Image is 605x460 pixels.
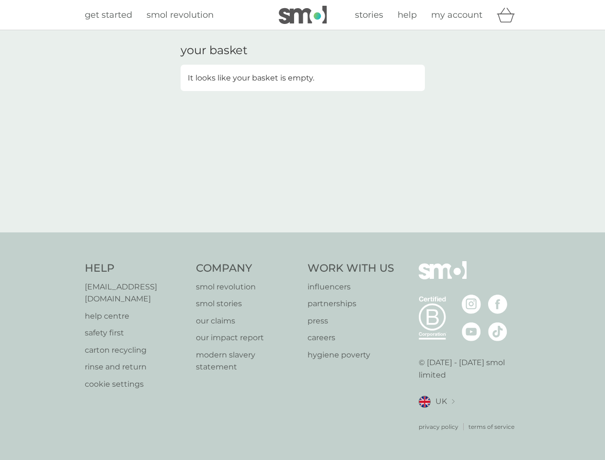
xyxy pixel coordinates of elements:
img: visit the smol Youtube page [462,322,481,341]
a: privacy policy [419,422,458,431]
a: careers [308,332,394,344]
h4: Work With Us [308,261,394,276]
a: smol revolution [196,281,298,293]
img: visit the smol Tiktok page [488,322,507,341]
h3: your basket [181,44,248,57]
img: smol [419,261,467,294]
p: © [DATE] - [DATE] smol limited [419,356,521,381]
img: select a new location [452,399,455,404]
a: our impact report [196,332,298,344]
img: visit the smol Facebook page [488,295,507,314]
a: press [308,315,394,327]
a: modern slavery statement [196,349,298,373]
img: smol [279,6,327,24]
a: hygiene poverty [308,349,394,361]
span: smol revolution [147,10,214,20]
a: smol revolution [147,8,214,22]
a: my account [431,8,482,22]
span: help [398,10,417,20]
img: UK flag [419,396,431,408]
a: our claims [196,315,298,327]
a: cookie settings [85,378,187,391]
div: basket [497,5,521,24]
a: smol stories [196,298,298,310]
a: [EMAIL_ADDRESS][DOMAIN_NAME] [85,281,187,305]
a: rinse and return [85,361,187,373]
h4: Help [85,261,187,276]
span: my account [431,10,482,20]
a: help [398,8,417,22]
a: partnerships [308,298,394,310]
a: carton recycling [85,344,187,356]
img: visit the smol Instagram page [462,295,481,314]
a: help centre [85,310,187,322]
p: It looks like your basket is empty. [188,72,314,84]
a: influencers [308,281,394,293]
span: get started [85,10,132,20]
span: UK [435,395,447,408]
a: get started [85,8,132,22]
a: stories [355,8,383,22]
a: terms of service [468,422,514,431]
a: safety first [85,327,187,339]
span: stories [355,10,383,20]
h4: Company [196,261,298,276]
